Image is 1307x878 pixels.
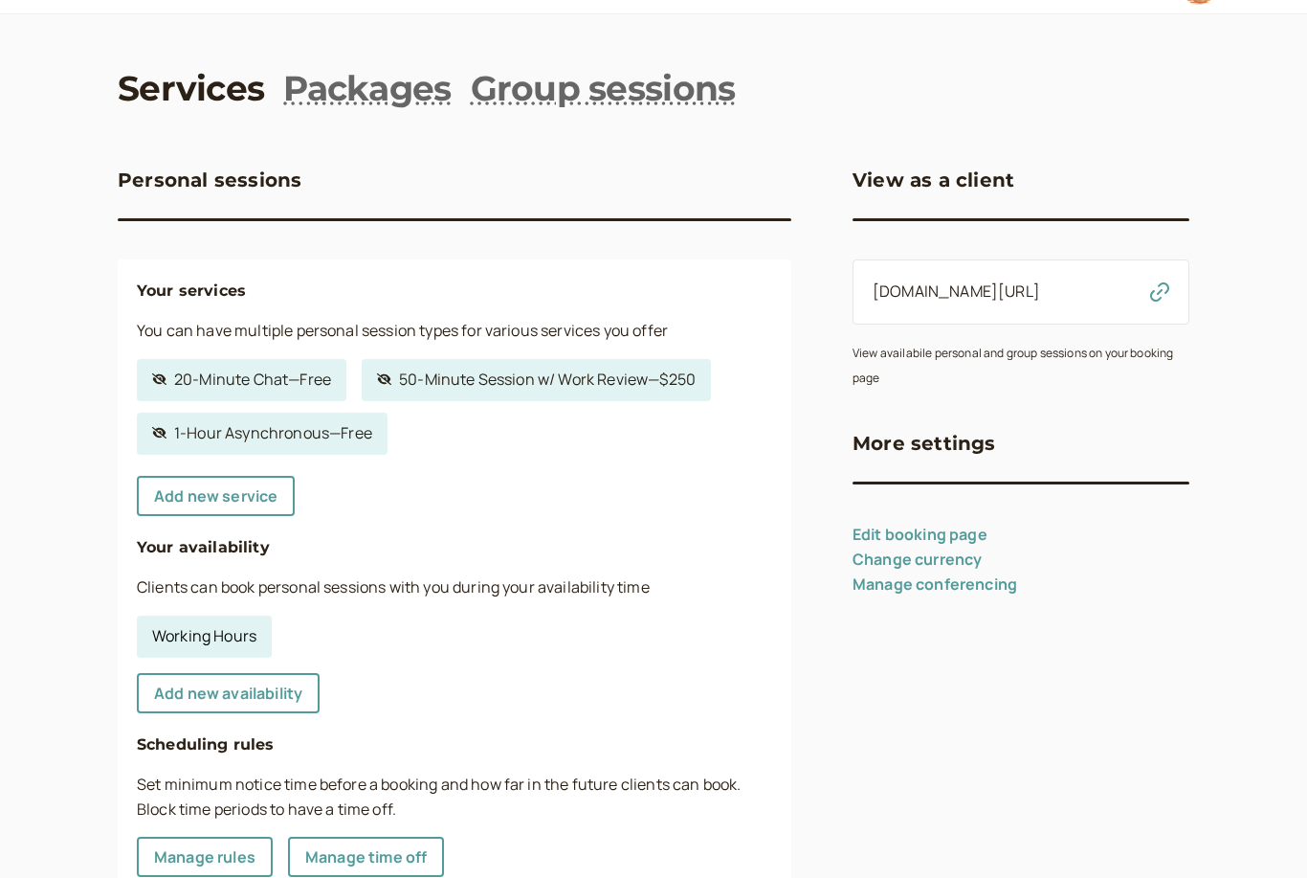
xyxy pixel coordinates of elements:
a: Packages [283,64,451,112]
a: 50-Minute Session w/ Work Review—$250 [362,359,711,401]
a: Group sessions [471,64,736,112]
h4: Your services [137,279,772,304]
a: Add new availability [137,673,320,713]
a: Services [118,64,264,112]
h4: Scheduling rules [137,732,772,757]
h3: View as a client [853,165,1014,195]
a: Working Hours [137,616,272,658]
a: Edit booking page [853,524,987,545]
h4: Your availability [137,535,772,560]
a: Manage rules [137,837,273,877]
p: Clients can book personal sessions with you during your availability time [137,575,772,600]
a: 20-Minute Chat—Free [137,359,346,401]
h3: Personal sessions [118,165,301,195]
p: Set minimum notice time before a booking and how far in the future clients can book. Block time p... [137,773,772,822]
small: View availabile personal and group sessions on your booking page [853,345,1173,386]
a: Manage time off [288,837,444,877]
a: Change currency [853,549,982,570]
a: [DOMAIN_NAME][URL] [873,281,1040,302]
iframe: Chat Widget [1211,786,1307,878]
p: You can have multiple personal session types for various services you offer [137,319,772,344]
h3: More settings [853,428,996,459]
a: Manage conferencing [853,574,1017,595]
a: 1-Hour Asynchronous—Free [137,413,388,455]
a: Add new service [137,476,295,516]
